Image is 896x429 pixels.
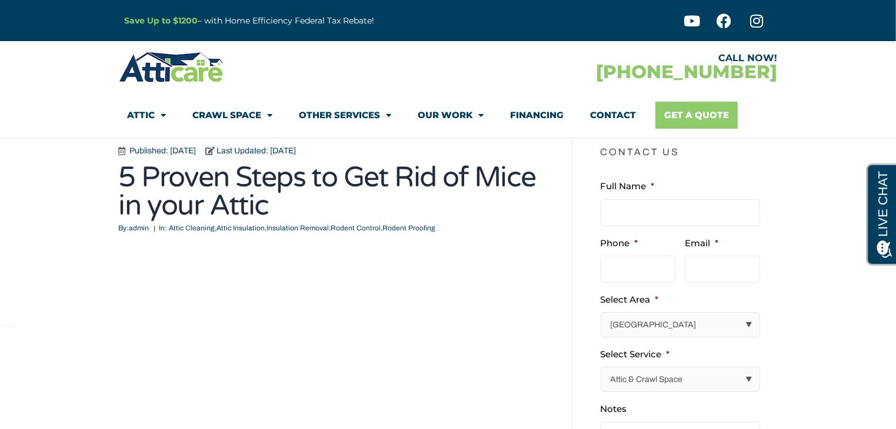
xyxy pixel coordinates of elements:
[383,224,436,232] a: Rodent Proofing
[591,102,637,129] a: Contact
[214,144,297,157] span: Last Updated: [DATE]
[119,223,149,234] span: admin
[685,237,718,249] label: Email
[128,102,166,129] a: Attic
[125,14,506,28] p: – with Home Efficiency Federal Tax Rebate!
[331,224,381,232] a: Rodent Control
[655,102,738,129] a: Get A Quote
[511,102,564,129] a: Financing
[418,102,484,129] a: Our Work
[193,102,273,129] a: Crawl Space
[267,224,329,232] a: Insulation Removal
[299,102,392,129] a: Other Services
[217,224,265,232] a: Attic Insulation
[119,224,129,232] span: By:
[448,53,778,63] div: CALL NOW!
[159,224,168,232] span: In:
[601,403,627,415] label: Notes
[601,138,770,166] h5: Contact Us
[601,348,670,360] label: Select Service
[169,224,436,232] span: , , , ,
[601,237,638,249] label: Phone
[601,180,655,192] label: Full Name
[601,294,659,306] label: Select Area
[169,224,215,232] a: Attic Cleaning
[125,15,198,26] a: Save Up to $1200
[127,144,196,157] span: Published: [DATE]
[128,102,769,129] nav: Menu
[29,9,95,24] span: Opens a chat window
[119,163,554,220] h1: 5 Proven Steps to Get Rid of Mice in your Attic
